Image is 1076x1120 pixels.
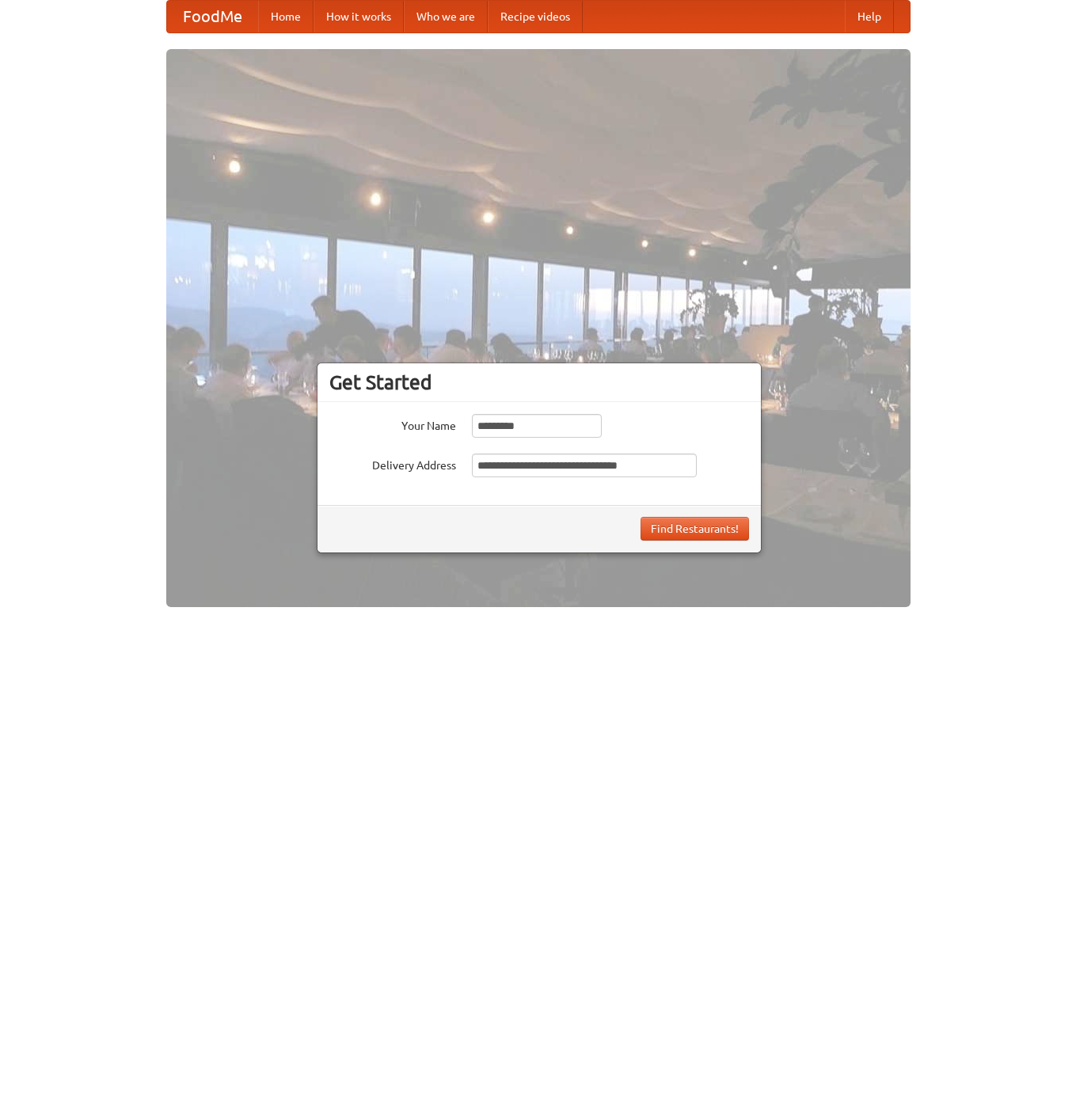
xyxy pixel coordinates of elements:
h3: Get Started [329,370,749,394]
a: Who we are [404,1,488,32]
a: How it works [314,1,404,32]
label: Your Name [329,414,456,434]
a: FoodMe [167,1,258,32]
a: Help [845,1,894,32]
button: Find Restaurants! [641,517,749,541]
label: Delivery Address [329,454,456,473]
a: Home [258,1,314,32]
a: Recipe videos [488,1,583,32]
